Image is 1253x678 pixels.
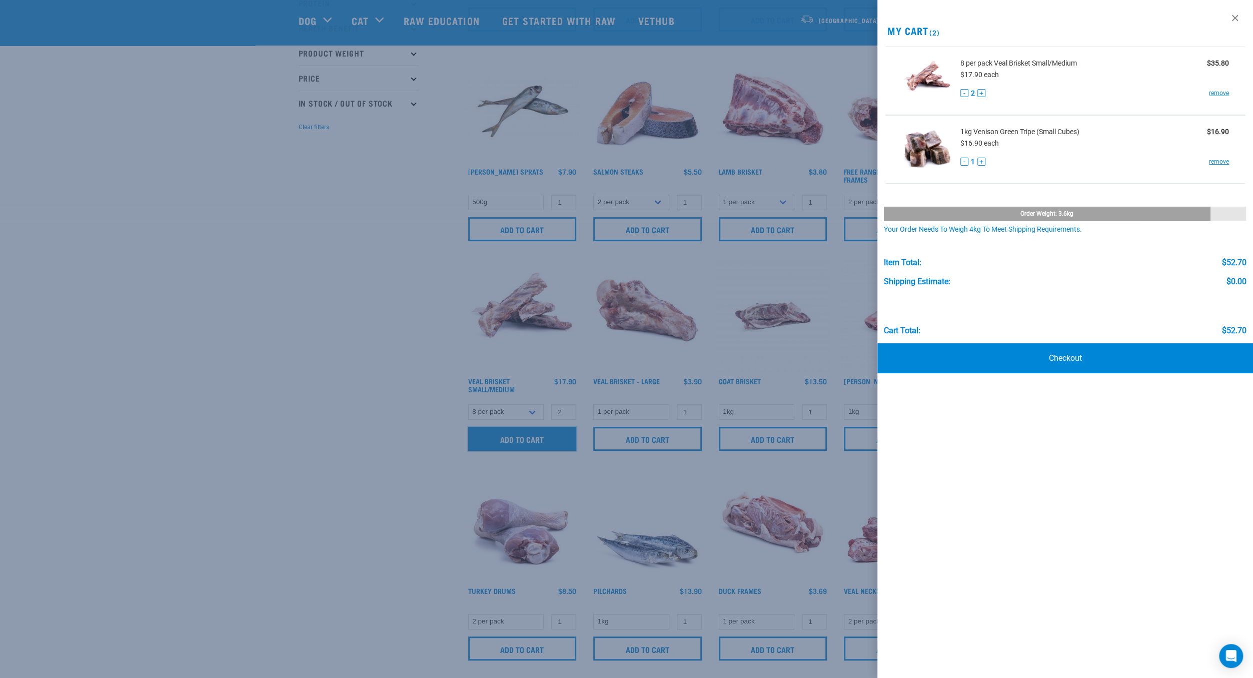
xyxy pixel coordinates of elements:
div: $0.00 [1226,277,1246,286]
div: $52.70 [1221,258,1246,267]
div: Your order needs to weigh 4kg to meet shipping requirements. [884,226,1246,234]
a: remove [1209,89,1229,98]
div: Open Intercom Messenger [1219,644,1243,668]
span: (2) [928,31,939,34]
strong: $16.90 [1207,128,1229,136]
span: $17.90 each [960,71,999,79]
strong: $35.80 [1207,59,1229,67]
div: Order weight: 3.6kg [884,207,1210,221]
img: Veal Brisket Small/Medium [901,55,953,107]
button: - [960,158,968,166]
span: 2 [971,88,975,99]
div: Item Total: [884,258,921,267]
a: remove [1209,157,1229,166]
div: $52.70 [1221,326,1246,335]
button: + [977,158,985,166]
button: + [977,89,985,97]
div: Cart total: [884,326,920,335]
button: - [960,89,968,97]
div: Shipping Estimate: [884,277,950,286]
span: 1 [971,157,975,167]
img: Venison Green Tripe (Small Cubes) [901,124,953,175]
span: 8 per pack Veal Brisket Small/Medium [960,58,1077,69]
span: $16.90 each [960,139,999,147]
span: 1kg Venison Green Tripe (Small Cubes) [960,127,1079,137]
